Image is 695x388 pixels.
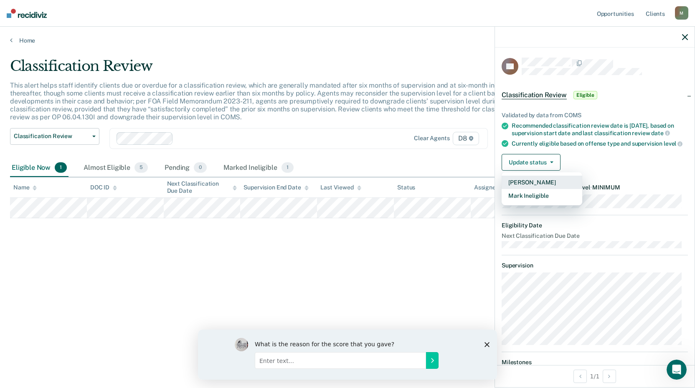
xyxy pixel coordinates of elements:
div: Recommended classification review date is [DATE], based on supervision start date and last classi... [512,122,688,136]
button: [PERSON_NAME] [502,176,582,189]
div: Classification Review [10,58,531,81]
dt: Milestones [502,359,688,366]
div: 1 / 1 [495,365,695,387]
div: Last Viewed [320,184,361,191]
span: date [651,130,670,136]
div: Eligible Now [10,159,68,177]
dt: Eligibility Date [502,222,688,229]
div: Currently eligible based on offense type and supervision [512,140,688,147]
dt: Recommended Supervision Level MINIMUM [502,184,688,191]
span: 1 [282,162,294,173]
div: Almost Eligible [82,159,150,177]
img: Recidiviz [7,9,47,18]
div: Validated by data from COMS [502,112,688,119]
dt: Next Classification Due Date [502,232,688,239]
iframe: Survey by Kim from Recidiviz [198,330,497,380]
span: 5 [134,162,148,173]
button: Mark Ineligible [502,189,582,202]
p: This alert helps staff identify clients due or overdue for a classification review, which are gen... [10,81,522,121]
span: 0 [194,162,207,173]
span: D8 [453,132,479,145]
div: Status [397,184,415,191]
div: Next Classification Due Date [167,180,237,194]
div: Supervision End Date [244,184,308,191]
div: M [675,6,688,20]
div: DOC ID [90,184,117,191]
div: Marked Ineligible [222,159,295,177]
button: Update status [502,154,561,171]
button: Next Opportunity [603,370,616,383]
iframe: Intercom live chat [667,360,687,380]
div: Name [13,184,37,191]
span: • [590,184,592,191]
div: Pending [163,159,208,177]
a: Home [10,37,685,44]
dt: Supervision [502,262,688,269]
div: Classification ReviewEligible [495,82,695,108]
span: Eligible [573,91,597,99]
span: level [664,140,682,147]
div: Assigned to [474,184,513,191]
span: 1 [55,162,67,173]
span: Classification Review [502,91,567,99]
button: Previous Opportunity [573,370,587,383]
div: Clear agents [414,135,449,142]
span: Classification Review [14,133,89,140]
